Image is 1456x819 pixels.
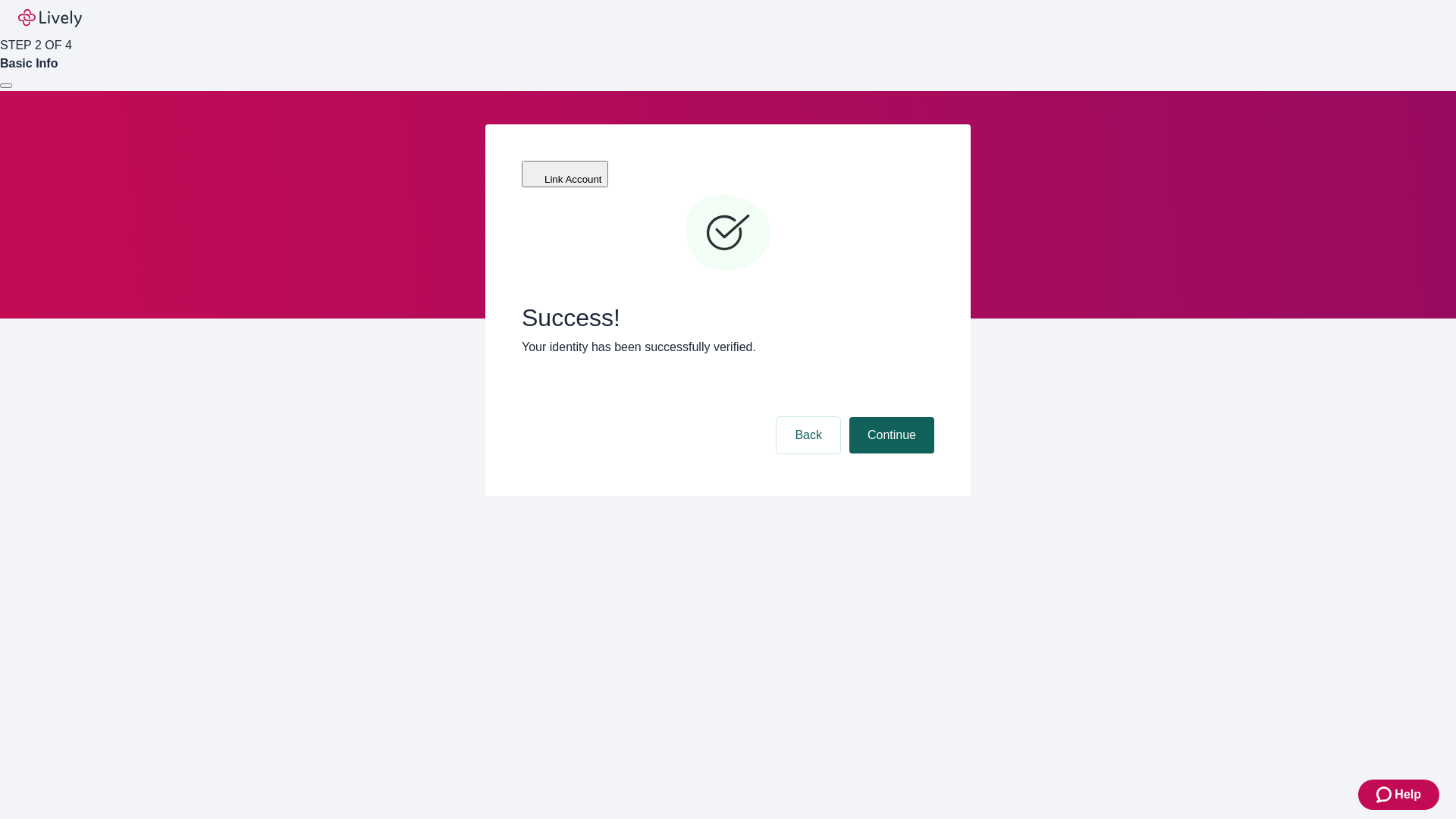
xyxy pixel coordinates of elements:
span: Help [1395,786,1421,804]
svg: Checkmark icon [682,188,773,279]
button: Back [777,417,840,453]
img: Lively [18,9,82,27]
button: Continue [849,417,934,453]
p: Your identity has been successfully verified. [522,338,934,356]
button: Link Account [522,161,608,187]
svg: Zendesk support icon [1376,786,1395,804]
span: Success! [522,303,934,332]
button: Zendesk support iconHelp [1358,780,1439,810]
